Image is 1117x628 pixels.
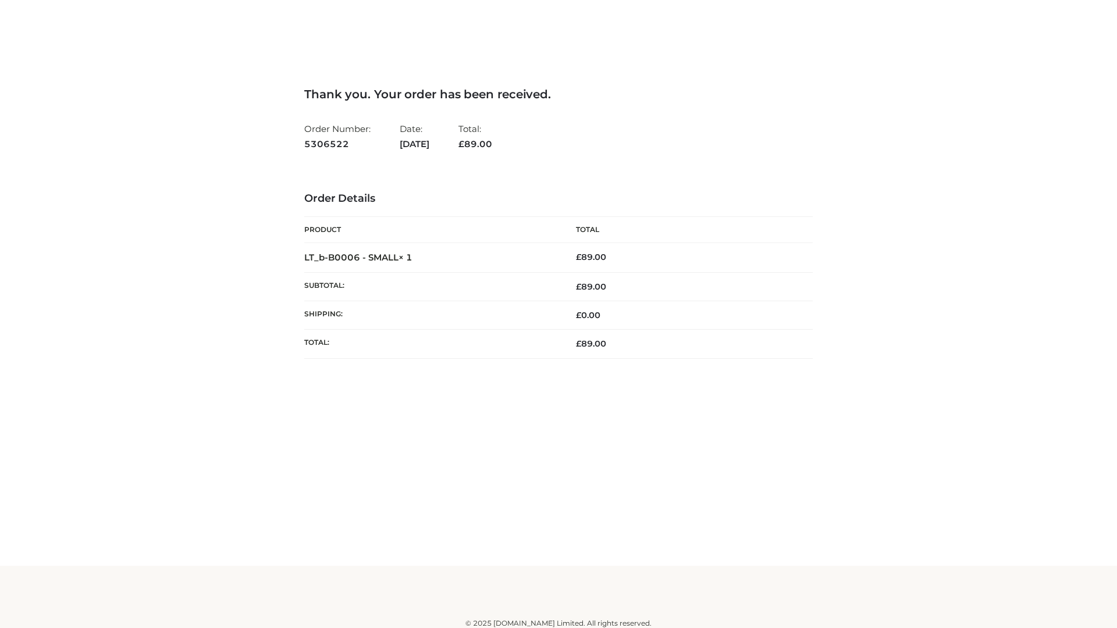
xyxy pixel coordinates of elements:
[304,137,371,152] strong: 5306522
[576,338,606,349] span: 89.00
[576,310,600,320] bdi: 0.00
[576,252,581,262] span: £
[304,87,813,101] h3: Thank you. Your order has been received.
[458,119,492,154] li: Total:
[458,138,464,149] span: £
[304,330,558,358] th: Total:
[576,310,581,320] span: £
[304,217,558,243] th: Product
[304,272,558,301] th: Subtotal:
[558,217,813,243] th: Total
[304,192,813,205] h3: Order Details
[576,281,581,292] span: £
[576,252,606,262] bdi: 89.00
[304,301,558,330] th: Shipping:
[400,137,429,152] strong: [DATE]
[458,138,492,149] span: 89.00
[399,252,412,263] strong: × 1
[576,338,581,349] span: £
[304,119,371,154] li: Order Number:
[400,119,429,154] li: Date:
[304,252,412,263] strong: LT_b-B0006 - SMALL
[576,281,606,292] span: 89.00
